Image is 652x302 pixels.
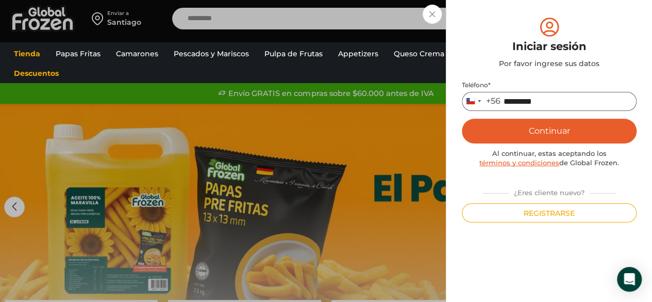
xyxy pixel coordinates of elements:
[462,149,637,168] div: Al continuar, estas aceptando los de Global Frozen.
[389,44,449,63] a: Queso Crema
[333,44,383,63] a: Appetizers
[538,15,561,39] img: tabler-icon-user-circle.svg
[259,44,328,63] a: Pulpa de Frutas
[9,44,45,63] a: Tienda
[462,81,637,89] label: Teléfono
[477,184,621,198] div: ¿Eres cliente nuevo?
[479,158,559,167] a: términos y condiciones
[462,39,637,54] div: Iniciar sesión
[617,267,642,292] div: Open Intercom Messenger
[462,92,500,110] button: Selected country
[486,96,500,107] div: +56
[9,63,64,83] a: Descuentos
[462,58,637,69] div: Por favor ingrese sus datos
[51,44,106,63] a: Papas Fritas
[169,44,254,63] a: Pescados y Mariscos
[111,44,163,63] a: Camarones
[462,203,637,222] button: Registrarse
[462,119,637,144] button: Continuar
